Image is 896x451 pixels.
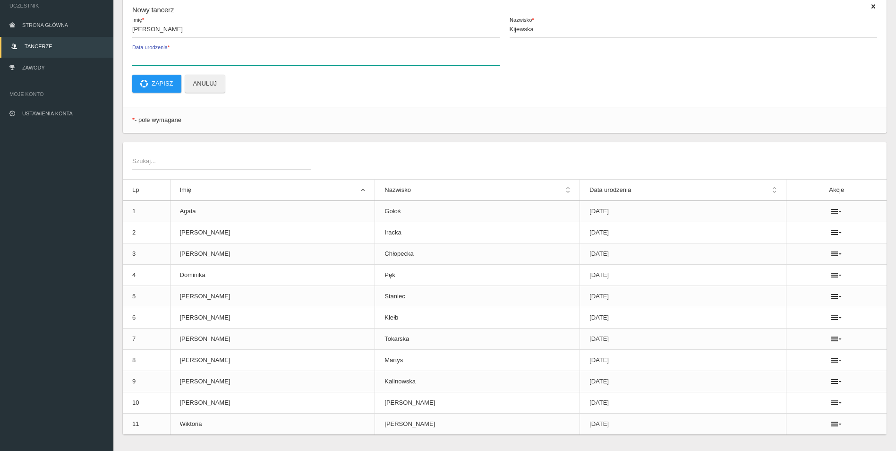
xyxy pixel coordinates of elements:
td: [PERSON_NAME] [170,371,375,392]
td: [DATE] [580,243,786,265]
td: 4 [123,265,170,286]
span: Zawody [22,65,45,70]
td: 11 [123,414,170,435]
th: Imię [170,180,375,201]
td: [PERSON_NAME] [170,243,375,265]
td: 3 [123,243,170,265]
td: Pęk [375,265,580,286]
th: Lp [123,180,170,201]
span: Moje konto [9,89,104,99]
th: Data urodzenia [580,180,786,201]
span: Tancerze [25,43,52,49]
td: 10 [123,392,170,414]
td: [DATE] [580,350,786,371]
td: [DATE] [580,307,786,329]
td: Martys [375,350,580,371]
td: [DATE] [580,265,786,286]
td: [DATE] [580,392,786,414]
td: [DATE] [580,286,786,307]
span: Szukaj... [132,156,302,166]
td: Kalinowska [375,371,580,392]
input: Data urodzenia* [132,47,500,65]
span: Ustawienia konta [22,111,73,116]
th: Nazwisko [375,180,580,201]
span: Uczestnik [9,1,104,10]
td: Agata [170,201,375,222]
td: [DATE] [580,371,786,392]
td: 9 [123,371,170,392]
td: [PERSON_NAME] [375,414,580,435]
button: Zapisz [132,75,181,93]
span: Data urodzenia [132,44,530,52]
td: 5 [123,286,170,307]
td: Tokarska [375,329,580,350]
td: Kiełb [375,307,580,329]
h6: Nowy tancerz [132,4,877,15]
td: Gołoś [375,201,580,222]
td: 8 [123,350,170,371]
span: - pole wymagane [135,116,181,123]
td: [DATE] [580,329,786,350]
td: Chłopecka [375,243,580,265]
td: Iracka [375,222,580,243]
td: Staniec [375,286,580,307]
input: Szukaj... [132,152,311,170]
input: Nazwisko* [510,20,878,38]
td: Wiktoria [170,414,375,435]
td: 7 [123,329,170,350]
span: Strona główna [22,22,68,28]
td: [DATE] [580,222,786,243]
td: [PERSON_NAME] [170,307,375,329]
input: Imię* [132,20,500,38]
button: Anuluj [185,75,225,93]
th: Akcje [786,180,887,201]
td: Dominika [170,265,375,286]
td: [DATE] [580,414,786,435]
td: [PERSON_NAME] [170,222,375,243]
td: 1 [123,201,170,222]
span: Imię [132,17,530,25]
td: [PERSON_NAME] [170,392,375,414]
td: [DATE] [580,201,786,222]
td: 2 [123,222,170,243]
td: [PERSON_NAME] [170,286,375,307]
td: 6 [123,307,170,329]
td: [PERSON_NAME] [375,392,580,414]
td: [PERSON_NAME] [170,350,375,371]
td: [PERSON_NAME] [170,329,375,350]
